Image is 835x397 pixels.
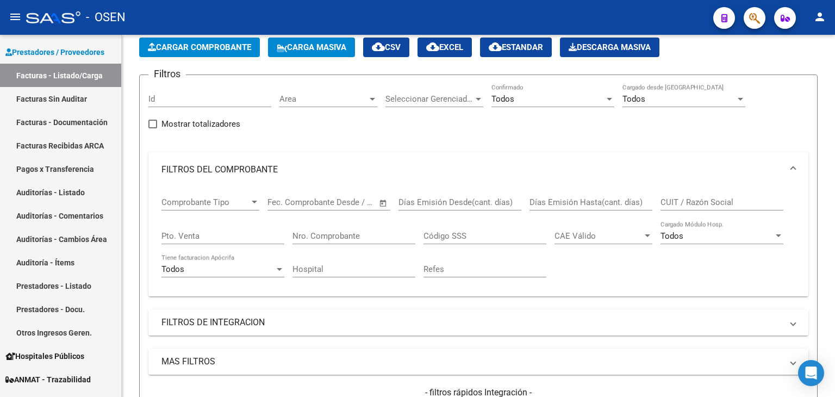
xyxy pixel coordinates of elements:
[377,197,390,209] button: Open calendar
[148,152,808,187] mat-expansion-panel-header: FILTROS DEL COMPROBANTE
[5,350,84,362] span: Hospitales Públicos
[385,94,473,104] span: Seleccionar Gerenciador
[372,42,401,52] span: CSV
[268,38,355,57] button: Carga Masiva
[161,164,782,176] mat-panel-title: FILTROS DEL COMPROBANTE
[139,38,260,57] button: Cargar Comprobante
[161,317,782,328] mat-panel-title: FILTROS DE INTEGRACION
[426,40,439,53] mat-icon: cloud_download
[161,264,184,274] span: Todos
[569,42,651,52] span: Descarga Masiva
[148,42,251,52] span: Cargar Comprobante
[363,38,409,57] button: CSV
[148,309,808,336] mat-expansion-panel-header: FILTROS DE INTEGRACION
[560,38,659,57] button: Descarga Masiva
[161,117,240,131] span: Mostrar totalizadores
[560,38,659,57] app-download-masive: Descarga masiva de comprobantes (adjuntos)
[148,66,186,82] h3: Filtros
[5,46,104,58] span: Prestadores / Proveedores
[491,94,514,104] span: Todos
[9,10,22,23] mat-icon: menu
[798,360,824,386] div: Open Intercom Messenger
[279,94,367,104] span: Area
[417,38,472,57] button: EXCEL
[489,40,502,53] mat-icon: cloud_download
[148,349,808,375] mat-expansion-panel-header: MAS FILTROS
[313,197,365,207] input: End date
[622,94,645,104] span: Todos
[813,10,826,23] mat-icon: person
[426,42,463,52] span: EXCEL
[267,197,303,207] input: Start date
[161,197,250,207] span: Comprobante Tipo
[5,374,91,386] span: ANMAT - Trazabilidad
[489,42,543,52] span: Estandar
[86,5,126,29] span: - OSEN
[277,42,346,52] span: Carga Masiva
[660,231,683,241] span: Todos
[554,231,643,241] span: CAE Válido
[161,356,782,368] mat-panel-title: MAS FILTROS
[148,187,808,296] div: FILTROS DEL COMPROBANTE
[372,40,385,53] mat-icon: cloud_download
[480,38,552,57] button: Estandar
